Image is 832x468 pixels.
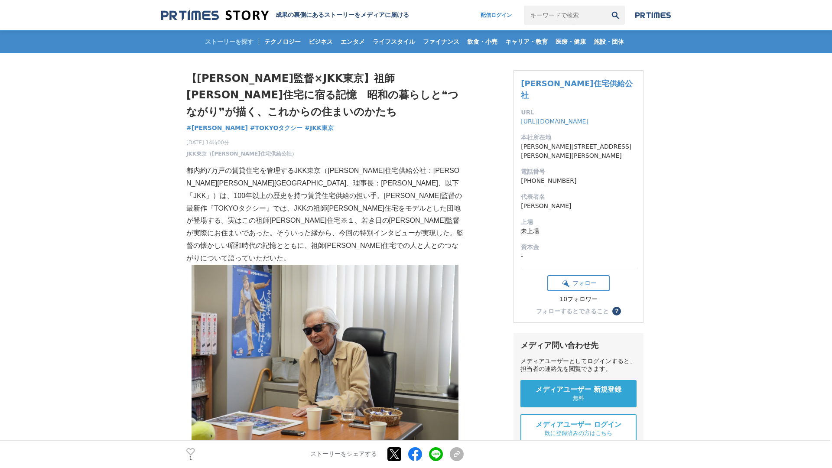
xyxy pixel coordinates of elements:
[521,218,636,227] dt: 上場
[186,456,195,461] p: 1
[536,385,621,394] span: メディアユーザー 新規登録
[186,150,297,158] a: JKK東京（[PERSON_NAME]住宅供給公社）
[337,30,368,53] a: エンタメ
[521,252,636,261] dd: -
[521,108,636,117] dt: URL
[369,30,419,53] a: ライフスタイル
[521,176,636,185] dd: [PHONE_NUMBER]
[161,10,269,21] img: 成果の裏側にあるストーリーをメディアに届ける
[250,123,303,133] a: #TOKYOタクシー
[536,420,621,429] span: メディアユーザー ログイン
[521,133,636,142] dt: 本社所在地
[186,165,464,264] p: 都内約7万戸の賃貸住宅を管理するJKK東京（[PERSON_NAME]住宅供給公社：[PERSON_NAME][PERSON_NAME][GEOGRAPHIC_DATA]、理事長：[PERSON...
[502,30,551,53] a: キャリア・教育
[547,275,610,291] button: フォロー
[536,308,609,314] div: フォローするとできること
[521,79,632,100] a: [PERSON_NAME]住宅供給公社
[310,451,377,458] p: ストーリーをシェアする
[305,123,334,133] a: #JKK東京
[261,30,304,53] a: テクノロジー
[419,38,463,45] span: ファイナンス
[186,139,297,146] span: [DATE] 14時00分
[552,38,589,45] span: 医療・健康
[590,30,627,53] a: 施設・団体
[261,38,304,45] span: テクノロジー
[520,357,637,373] div: メディアユーザーとしてログインすると、担当者の連絡先を閲覧できます。
[502,38,551,45] span: キャリア・教育
[305,30,336,53] a: ビジネス
[520,414,637,443] a: メディアユーザー ログイン 既に登録済みの方はこちら
[464,30,501,53] a: 飲食・小売
[521,167,636,176] dt: 電話番号
[305,124,334,132] span: #JKK東京
[547,296,610,303] div: 10フォロワー
[250,124,303,132] span: #TOKYOタクシー
[337,38,368,45] span: エンタメ
[186,124,248,132] span: #[PERSON_NAME]
[186,123,248,133] a: #[PERSON_NAME]
[573,394,584,402] span: 無料
[192,265,458,443] img: thumbnail_0fe8d800-4b64-11f0-a60d-cfae4edd808c.JPG
[472,6,520,25] a: 配信ログイン
[606,6,625,25] button: 検索
[520,340,637,351] div: メディア問い合わせ先
[612,307,621,315] button: ？
[552,30,589,53] a: 医療・健康
[545,429,612,437] span: 既に登録済みの方はこちら
[276,11,409,19] h2: 成果の裏側にあるストーリーをメディアに届ける
[521,192,636,201] dt: 代表者名
[419,30,463,53] a: ファイナンス
[635,12,671,19] img: prtimes
[521,201,636,211] dd: [PERSON_NAME]
[186,70,464,120] h1: 【[PERSON_NAME]監督×JKK東京】祖師[PERSON_NAME]住宅に宿る記憶 昭和の暮らしと❝つながり❞が描く、これからの住まいのかたち
[161,10,409,21] a: 成果の裏側にあるストーリーをメディアに届ける 成果の裏側にあるストーリーをメディアに届ける
[521,118,588,125] a: [URL][DOMAIN_NAME]
[521,227,636,236] dd: 未上場
[305,38,336,45] span: ビジネス
[521,142,636,160] dd: [PERSON_NAME][STREET_ADDRESS][PERSON_NAME][PERSON_NAME]
[614,308,620,314] span: ？
[520,380,637,407] a: メディアユーザー 新規登録 無料
[524,6,606,25] input: キーワードで検索
[464,38,501,45] span: 飲食・小売
[521,243,636,252] dt: 資本金
[369,38,419,45] span: ライフスタイル
[590,38,627,45] span: 施設・団体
